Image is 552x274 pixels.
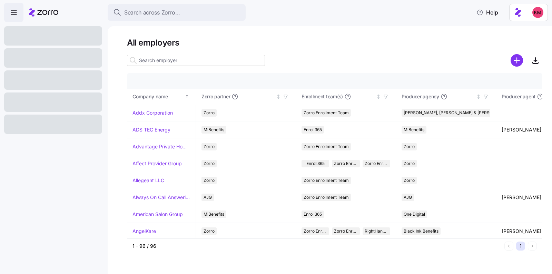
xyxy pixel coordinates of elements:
span: Zorro [404,177,415,184]
a: ADS TEC Energy [132,126,170,133]
a: Allegeant LLC [132,177,164,184]
th: Zorro partnerNot sorted [196,89,296,105]
button: 1 [516,242,525,251]
img: 8fbd33f679504da1795a6676107ffb9e [532,7,543,18]
div: Not sorted [276,94,281,99]
span: MiBenefits [404,126,424,134]
button: Search across Zorro... [108,4,246,21]
th: Enrollment team(s)Not sorted [296,89,396,105]
div: Not sorted [376,94,381,99]
div: 1 - 96 / 96 [132,243,502,249]
a: AngelKare [132,228,156,235]
div: Not sorted [476,94,481,99]
span: Zorro Enrollment Team [304,227,327,235]
span: Zorro [204,227,215,235]
span: AJG [204,194,212,201]
button: Previous page [504,242,513,251]
span: [PERSON_NAME], [PERSON_NAME] & [PERSON_NAME] [404,109,511,117]
div: Sorted ascending [185,94,189,99]
span: Enroll365 [304,126,322,134]
span: Zorro [404,143,415,150]
span: Producer agent [502,93,535,100]
span: MiBenefits [204,211,224,218]
a: American Salon Group [132,211,183,218]
span: Enrollment team(s) [302,93,343,100]
span: Enroll365 [304,211,322,218]
span: Zorro [404,160,415,167]
input: Search employer [127,55,265,66]
span: Producer agency [402,93,439,100]
button: Help [471,6,504,19]
button: Next page [528,242,537,251]
span: Zorro Enrollment Team [304,177,349,184]
span: Zorro Enrollment Team [304,143,349,150]
a: Always On Call Answering Service [132,194,190,201]
span: Zorro [204,160,215,167]
a: Addx Corporation [132,109,173,116]
span: Zorro [204,109,215,117]
span: Zorro [204,177,215,184]
span: Black Ink Benefits [404,227,438,235]
th: Company nameSorted ascending [127,89,196,105]
span: Zorro Enrollment Team [304,109,349,117]
svg: add icon [511,54,523,67]
th: Producer agencyNot sorted [396,89,496,105]
span: Zorro [204,143,215,150]
span: Search across Zorro... [124,8,180,17]
span: Help [476,8,498,17]
span: Zorro Enrollment Team [334,160,357,167]
span: MiBenefits [204,126,224,134]
span: Zorro Enrollment Experts [365,160,388,167]
span: Zorro Enrollment Team [304,194,349,201]
span: One Digital [404,211,425,218]
span: RightHandMan Financial [365,227,388,235]
span: AJG [404,194,412,201]
div: Company name [132,93,184,100]
a: Affect Provider Group [132,160,182,167]
span: Zorro Enrollment Experts [334,227,357,235]
h1: All employers [127,37,542,48]
span: Zorro partner [201,93,230,100]
a: Advantage Private Home Care [132,143,190,150]
span: Enroll365 [306,160,325,167]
